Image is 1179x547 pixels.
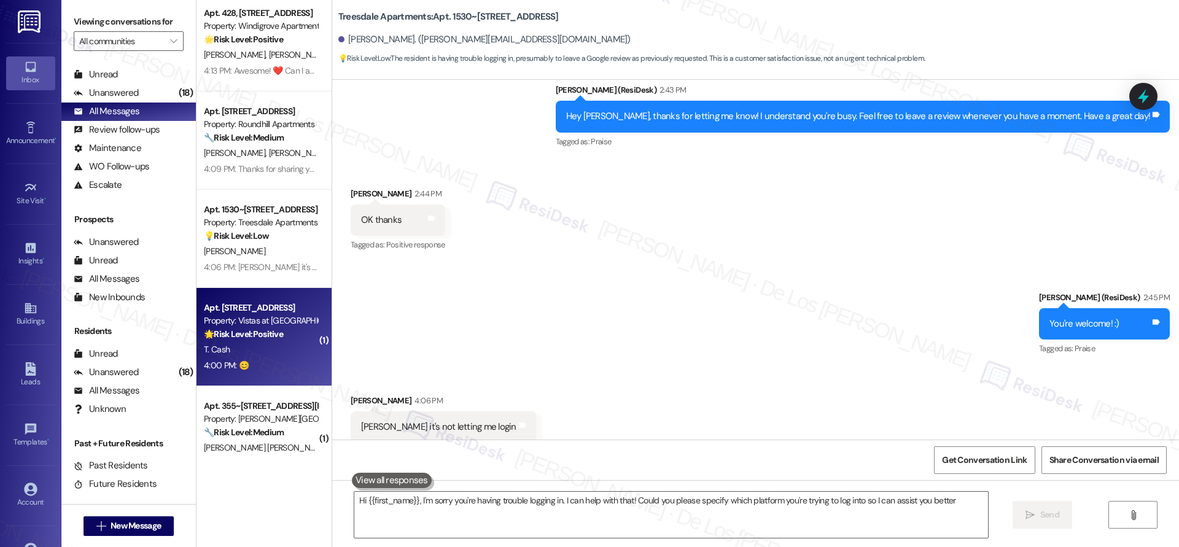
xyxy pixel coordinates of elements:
div: [PERSON_NAME]. ([PERSON_NAME][EMAIL_ADDRESS][DOMAIN_NAME]) [338,33,631,46]
div: Hey [PERSON_NAME], thanks for letting me know! I understand you're busy. Feel free to leave a rev... [566,110,1151,123]
div: 2:43 PM [656,83,686,96]
div: Review follow-ups [74,123,160,136]
strong: 💡 Risk Level: Low [204,230,269,241]
div: Residents [61,325,196,338]
div: You're welcome! :) [1049,317,1119,330]
div: [PERSON_NAME] (ResiDesk) [1039,291,1170,308]
div: Property: Roundhill Apartments [204,118,317,131]
div: Tagged as: [351,236,445,254]
a: Buildings [6,298,55,331]
div: 4:06 PM [411,394,442,407]
div: Unread [74,68,118,81]
div: Property: [PERSON_NAME][GEOGRAPHIC_DATA] [204,413,317,425]
div: Escalate [74,179,122,192]
span: [PERSON_NAME] [204,49,269,60]
label: Viewing conversations for [74,12,184,31]
a: Inbox [6,56,55,90]
strong: 🔧 Risk Level: Medium [204,427,284,438]
div: 4:00 PM: 😊 [204,360,249,371]
div: Tagged as: [1039,339,1170,357]
div: Property: Windigrove Apartments [204,20,317,33]
span: : The resident is having trouble logging in, presumably to leave a Google review as previously re... [338,52,925,65]
strong: 💡 Risk Level: Low [338,53,390,63]
div: 4:13 PM: Awesome! ❤️ Can I ask a quick favor...would you mind writing us a Google review? No worr... [204,65,893,76]
div: Prospects [61,213,196,226]
div: Apt. [STREET_ADDRESS] [204,301,317,314]
span: Share Conversation via email [1049,454,1159,467]
i:  [96,521,106,531]
div: Apt. 1530~[STREET_ADDRESS] [204,203,317,216]
span: • [42,255,44,263]
span: [PERSON_NAME] [PERSON_NAME] [204,442,332,453]
span: [PERSON_NAME] [268,147,330,158]
div: OK thanks [361,214,402,227]
span: New Message [111,519,161,532]
div: Unanswered [74,87,139,99]
img: ResiDesk Logo [18,10,43,33]
div: Property: Vistas at [GEOGRAPHIC_DATA] [204,314,317,327]
div: Unread [74,254,118,267]
span: Praise [591,136,611,147]
div: Apt. 355~[STREET_ADDRESS][PERSON_NAME] [204,400,317,413]
textarea: Hi {{first_name}}, I'm sorry you're having trouble logging in. I can help with [354,492,988,538]
div: Future Residents [74,478,157,491]
div: [PERSON_NAME] it's not letting me login [361,421,516,433]
div: New Inbounds [74,291,145,304]
div: 4:09 PM: Thanks for sharing your concern — can you tell me how often the early morning leaf blowi... [204,163,780,174]
div: Property: Treesdale Apartments [204,216,317,229]
i:  [1129,510,1138,520]
span: T. Cash [204,344,230,355]
div: All Messages [74,105,139,118]
span: Get Conversation Link [942,454,1027,467]
span: Positive response [386,239,445,250]
div: [PERSON_NAME] (ResiDesk) [556,83,1170,101]
div: Apt. 428, [STREET_ADDRESS] [204,7,317,20]
div: All Messages [74,384,139,397]
i:  [1025,510,1035,520]
b: Treesdale Apartments: Apt. 1530~[STREET_ADDRESS] [338,10,559,23]
span: Praise [1075,343,1095,354]
a: Templates • [6,419,55,452]
div: Unanswered [74,236,139,249]
div: WO Follow-ups [74,160,149,173]
a: Insights • [6,238,55,271]
span: • [44,195,46,203]
input: All communities [79,31,164,51]
div: [PERSON_NAME] [351,394,536,411]
strong: 🌟 Risk Level: Positive [204,328,283,339]
button: Send [1013,501,1072,529]
div: 4:06 PM: [PERSON_NAME] it's not letting me login [204,262,379,273]
span: [PERSON_NAME] [204,246,265,257]
div: Unread [74,347,118,360]
div: Past + Future Residents [61,437,196,450]
div: Maintenance [74,142,141,155]
div: All Messages [74,273,139,285]
span: [PERSON_NAME] [204,147,269,158]
i:  [170,36,177,46]
div: (18) [176,363,196,382]
div: Unknown [74,403,126,416]
a: Leads [6,359,55,392]
strong: 🔧 Risk Level: Medium [204,132,284,143]
button: Share Conversation via email [1041,446,1167,474]
div: (18) [176,83,196,103]
button: New Message [84,516,174,536]
div: 3:41 PM: We unfortunately did not get the plate, but she was taking a right at the stop sign by t... [204,458,1005,469]
div: 2:44 PM [411,187,441,200]
span: Send [1040,508,1059,521]
div: [PERSON_NAME] [351,187,445,204]
button: Get Conversation Link [934,446,1035,474]
strong: 🌟 Risk Level: Positive [204,34,283,45]
span: • [55,134,56,143]
div: Past Residents [74,459,148,472]
a: Account [6,479,55,512]
a: Site Visit • [6,177,55,211]
div: Apt. [STREET_ADDRESS] [204,105,317,118]
span: • [47,436,49,444]
div: Tagged as: [556,133,1170,150]
span: [PERSON_NAME] [268,49,330,60]
div: Unanswered [74,366,139,379]
div: 2:45 PM [1140,291,1170,304]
